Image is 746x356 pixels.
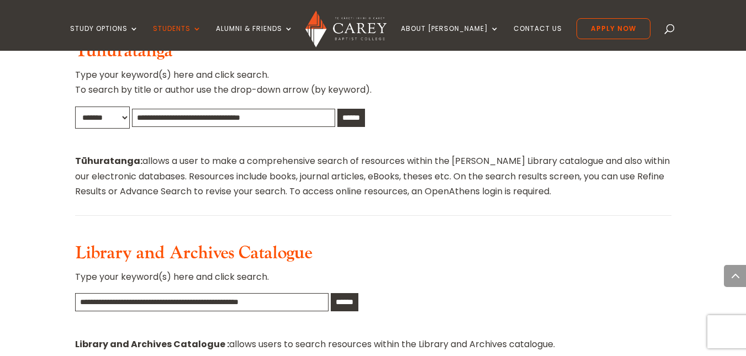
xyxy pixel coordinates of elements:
[75,269,671,293] p: Type your keyword(s) here and click search.
[401,25,499,51] a: About [PERSON_NAME]
[75,337,671,352] p: allows users to search resources within the Library and Archives catalogue.
[75,41,671,67] h3: Tūhuratanga
[305,10,387,47] img: Carey Baptist College
[514,25,562,51] a: Contact Us
[153,25,202,51] a: Students
[576,18,650,39] a: Apply Now
[70,25,139,51] a: Study Options
[75,67,671,106] p: Type your keyword(s) here and click search. To search by title or author use the drop-down arrow ...
[75,155,142,167] strong: Tūhuratanga:
[75,153,671,199] p: allows a user to make a comprehensive search of resources within the [PERSON_NAME] Library catalo...
[216,25,293,51] a: Alumni & Friends
[75,338,229,350] strong: Library and Archives Catalogue :
[75,243,671,269] h3: Library and Archives Catalogue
